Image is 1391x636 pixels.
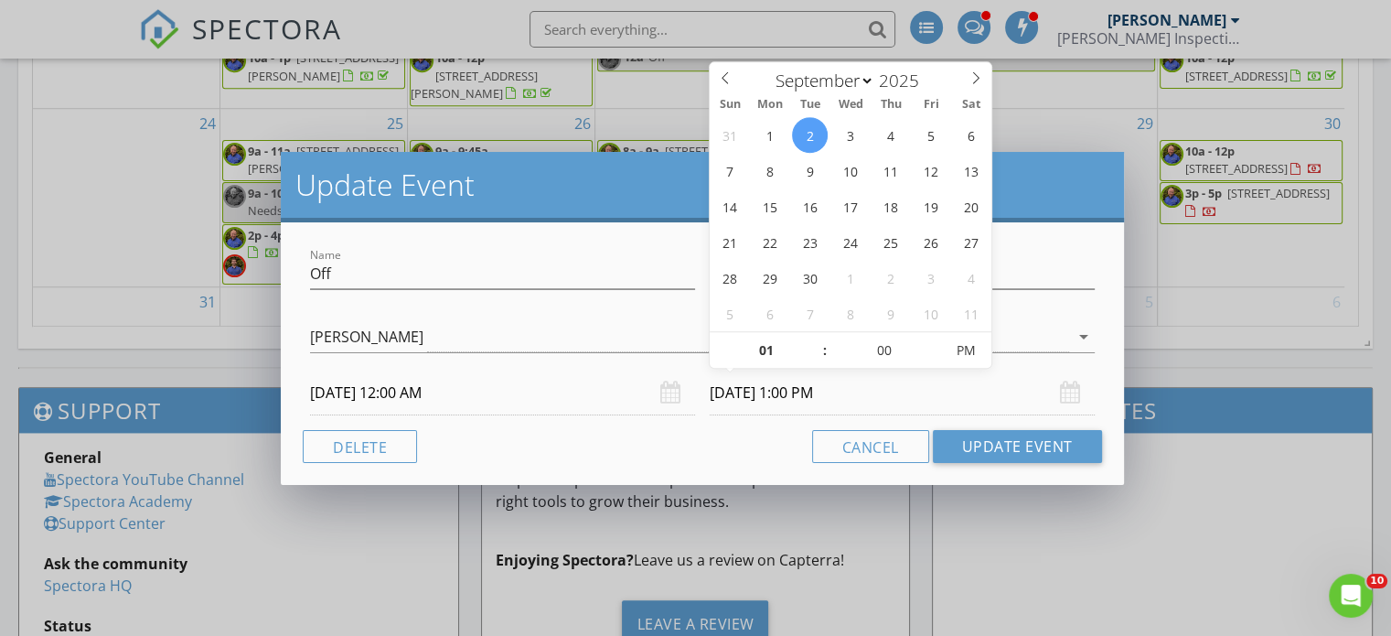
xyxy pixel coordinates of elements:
[712,260,747,296] span: September 28, 2025
[303,430,417,463] button: Delete
[832,189,868,224] span: September 17, 2025
[752,224,787,260] span: September 22, 2025
[752,296,787,331] span: October 6, 2025
[911,99,951,111] span: Fri
[792,224,828,260] span: September 23, 2025
[310,329,423,345] div: [PERSON_NAME]
[913,117,948,153] span: September 5, 2025
[830,99,871,111] span: Wed
[310,371,695,415] input: Select date
[953,260,989,296] span: October 4, 2025
[872,117,908,153] span: September 4, 2025
[953,189,989,224] span: September 20, 2025
[933,430,1102,463] button: Update Event
[872,260,908,296] span: October 2, 2025
[712,153,747,189] span: September 7, 2025
[712,189,747,224] span: September 14, 2025
[710,371,1095,415] input: Select date
[874,69,935,92] input: Year
[812,430,929,463] button: Cancel
[913,224,948,260] span: September 26, 2025
[953,296,989,331] span: October 11, 2025
[832,117,868,153] span: September 3, 2025
[871,99,911,111] span: Thu
[710,99,750,111] span: Sun
[752,117,787,153] span: September 1, 2025
[752,153,787,189] span: September 8, 2025
[792,153,828,189] span: September 9, 2025
[872,153,908,189] span: September 11, 2025
[913,189,948,224] span: September 19, 2025
[913,296,948,331] span: October 10, 2025
[752,189,787,224] span: September 15, 2025
[913,153,948,189] span: September 12, 2025
[832,224,868,260] span: September 24, 2025
[1073,326,1095,348] i: arrow_drop_down
[940,332,990,369] span: Click to toggle
[872,189,908,224] span: September 18, 2025
[1366,574,1387,588] span: 10
[953,224,989,260] span: September 27, 2025
[792,117,828,153] span: September 2, 2025
[951,99,991,111] span: Sat
[872,296,908,331] span: October 9, 2025
[953,117,989,153] span: September 6, 2025
[750,99,790,111] span: Mon
[712,224,747,260] span: September 21, 2025
[790,99,830,111] span: Tue
[792,296,828,331] span: October 7, 2025
[792,260,828,296] span: September 30, 2025
[953,153,989,189] span: September 13, 2025
[752,260,787,296] span: September 29, 2025
[792,189,828,224] span: September 16, 2025
[712,117,747,153] span: August 31, 2025
[872,224,908,260] span: September 25, 2025
[712,296,747,331] span: October 5, 2025
[1329,574,1373,618] iframe: Intercom live chat
[822,332,828,369] span: :
[832,153,868,189] span: September 10, 2025
[913,260,948,296] span: October 3, 2025
[832,260,868,296] span: October 1, 2025
[295,167,1109,203] h2: Update Event
[832,296,868,331] span: October 8, 2025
